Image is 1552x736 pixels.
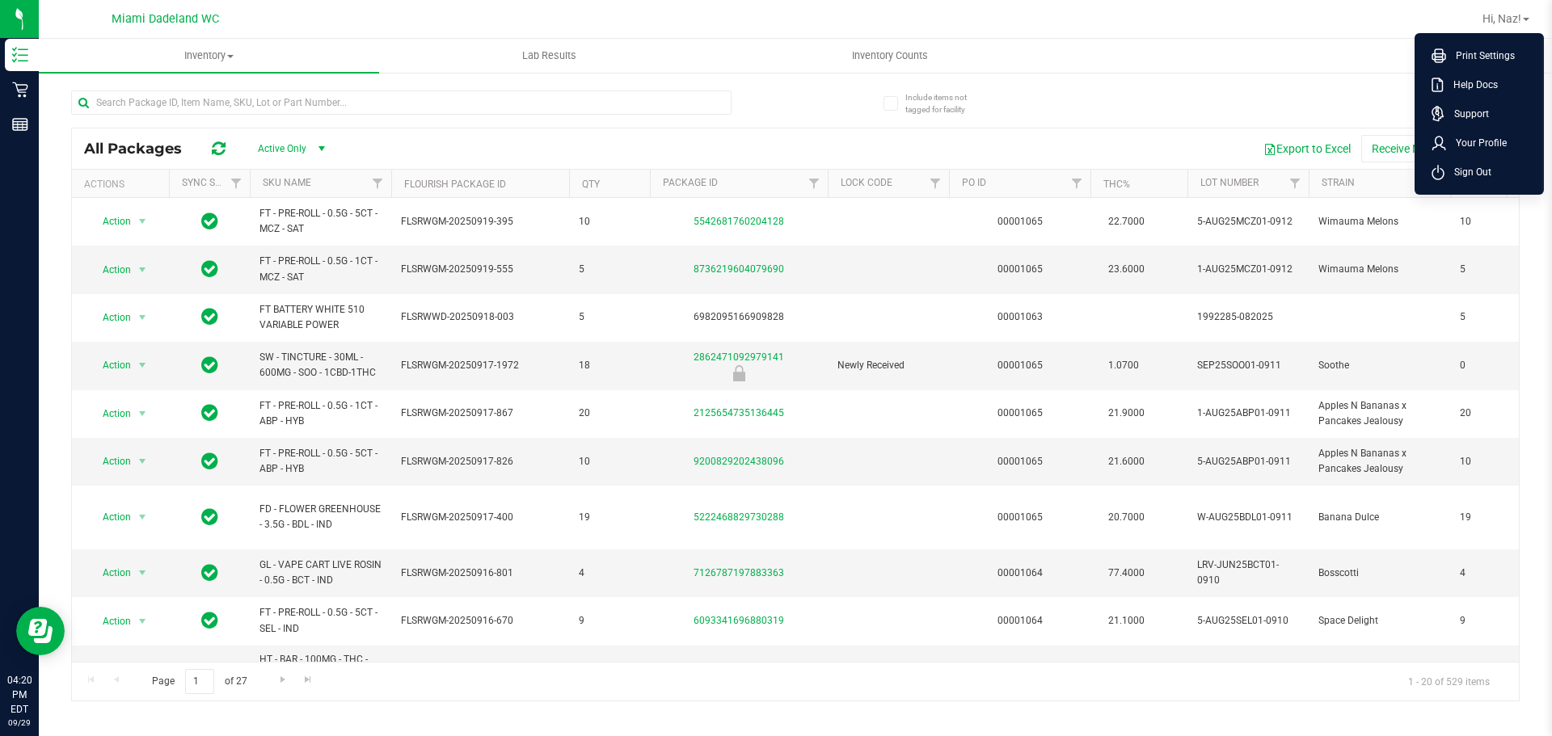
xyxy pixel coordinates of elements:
[1444,106,1489,122] span: Support
[1318,262,1440,277] span: Wimauma Melons
[1446,48,1515,64] span: Print Settings
[259,446,382,477] span: FT - PRE-ROLL - 0.5G - 5CT - ABP - HYB
[579,309,640,325] span: 5
[1318,510,1440,525] span: Banana Dulce
[1100,354,1147,377] span: 1.0700
[997,511,1043,523] a: 00001065
[201,561,218,584] span: In Sync
[88,402,132,425] span: Action
[1100,450,1153,473] span: 21.6000
[997,360,1043,371] a: 00001065
[401,510,559,525] span: FLSRWGM-20250917-400
[271,669,294,691] a: Go to the next page
[1460,406,1521,421] span: 20
[841,177,892,188] a: Lock Code
[579,510,640,525] span: 19
[182,177,244,188] a: Sync Status
[88,354,132,376] span: Action
[88,610,132,633] span: Action
[1444,164,1491,180] span: Sign Out
[694,456,784,467] a: 9200829202438096
[133,561,153,584] span: select
[1318,398,1440,429] span: Apples N Bananas x Pancakes Jealousy
[138,669,260,694] span: Page of 27
[579,214,640,229] span: 10
[837,358,939,373] span: Newly Received
[259,350,382,381] span: SW - TINCTURE - 30ML - 600MG - SOO - 1CBD-1THC
[1100,506,1153,529] span: 20.7000
[694,351,784,363] a: 2862471092979141
[1318,358,1440,373] span: Soothe
[133,506,153,528] span: select
[259,605,382,636] span: FT - PRE-ROLL - 0.5G - 5CT - SEL - IND
[88,506,132,528] span: Action
[1318,613,1440,629] span: Space Delight
[579,454,640,469] span: 10
[1100,210,1153,233] span: 22.7000
[1460,214,1521,229] span: 10
[84,179,162,190] div: Actions
[201,609,218,632] span: In Sync
[39,39,379,73] a: Inventory
[12,116,28,132] inline-svg: Reports
[88,561,132,584] span: Action
[401,454,559,469] span: FLSRWGM-20250917-826
[694,263,784,275] a: 8736219604079690
[365,170,391,197] a: Filter
[1100,258,1153,281] span: 23.6000
[259,206,382,237] span: FT - PRE-ROLL - 0.5G - 5CT - MCZ - SAT
[71,90,732,115] input: Search Package ID, Item Name, SKU, Lot or Part Number...
[379,39,719,73] a: Lab Results
[905,91,986,116] span: Include items not tagged for facility
[133,610,153,633] span: select
[185,669,214,694] input: 1
[962,177,986,188] a: PO ID
[579,613,640,629] span: 9
[579,262,640,277] span: 5
[801,170,828,197] a: Filter
[1482,12,1521,25] span: Hi, Naz!
[694,615,784,626] a: 6093341696880319
[201,450,218,473] span: In Sync
[259,557,382,588] span: GL - VAPE CART LIVE ROSIN - 0.5G - BCT - IND
[88,210,132,233] span: Action
[1460,309,1521,325] span: 5
[133,402,153,425] span: select
[401,309,559,325] span: FLSRWWD-20250918-003
[694,567,784,578] a: 7126787197883363
[88,450,132,473] span: Action
[663,177,718,188] a: Package ID
[201,402,218,424] span: In Sync
[579,406,640,421] span: 20
[401,262,559,277] span: FLSRWGM-20250919-555
[1460,510,1521,525] span: 19
[259,302,382,333] span: FT BATTERY WHITE 510 VARIABLE POWER
[16,607,65,655] iframe: Resource center
[1395,669,1503,693] span: 1 - 20 of 529 items
[263,177,311,188] a: SKU Name
[133,450,153,473] span: select
[1100,402,1153,425] span: 21.9000
[830,48,950,63] span: Inventory Counts
[997,216,1043,227] a: 00001065
[694,216,784,227] a: 5542681760204128
[133,259,153,281] span: select
[133,354,153,376] span: select
[401,566,559,581] span: FLSRWGM-20250916-801
[12,82,28,98] inline-svg: Retail
[12,47,28,63] inline-svg: Inventory
[1197,613,1299,629] span: 5-AUG25SEL01-0910
[404,179,506,190] a: Flourish Package ID
[223,170,250,197] a: Filter
[84,140,198,158] span: All Packages
[112,12,219,26] span: Miami Dadeland WC
[1318,566,1440,581] span: Bosscotti
[500,48,598,63] span: Lab Results
[1419,158,1540,187] li: Sign Out
[1200,177,1259,188] a: Lot Number
[922,170,949,197] a: Filter
[88,259,132,281] span: Action
[997,567,1043,578] a: 00001064
[1197,262,1299,277] span: 1-AUG25MCZ01-0912
[694,407,784,418] a: 2125654735136445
